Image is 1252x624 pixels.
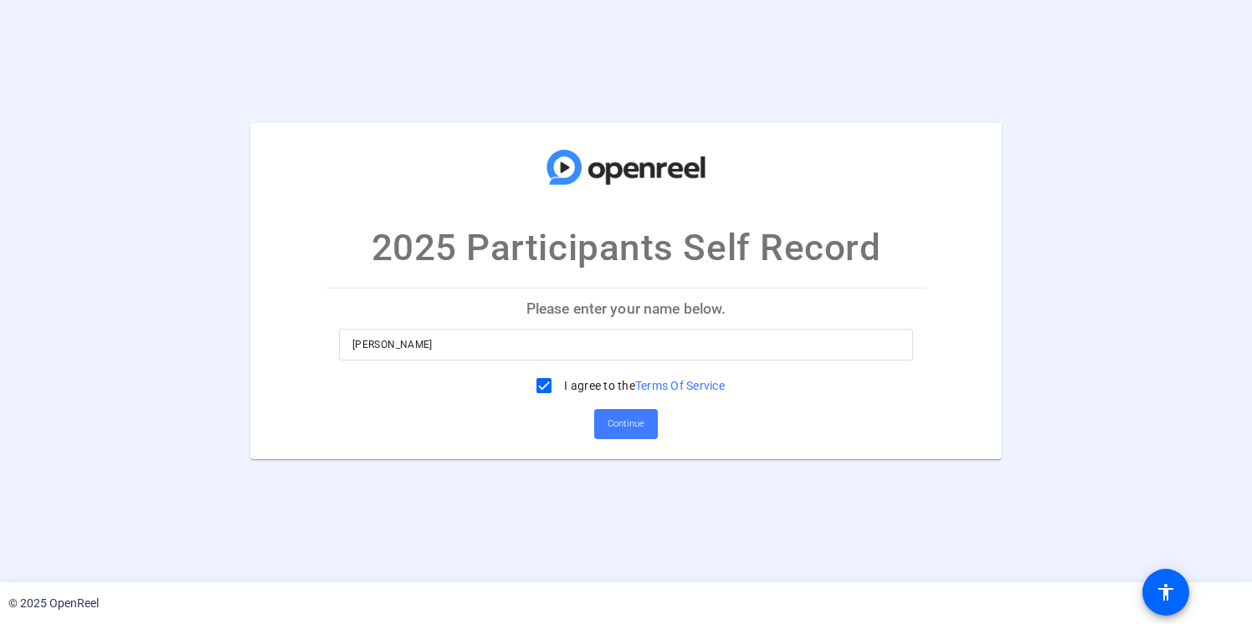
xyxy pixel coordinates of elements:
button: Continue [594,409,658,439]
mat-icon: accessibility [1156,582,1176,602]
p: Please enter your name below. [326,289,926,329]
span: Continue [608,412,644,437]
label: I agree to the [561,377,725,394]
div: © 2025 OpenReel [8,595,99,612]
img: company-logo [542,140,710,195]
input: Enter your name [352,335,900,355]
p: 2025 Participants Self Record [372,220,881,275]
a: Terms Of Service [635,379,725,392]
